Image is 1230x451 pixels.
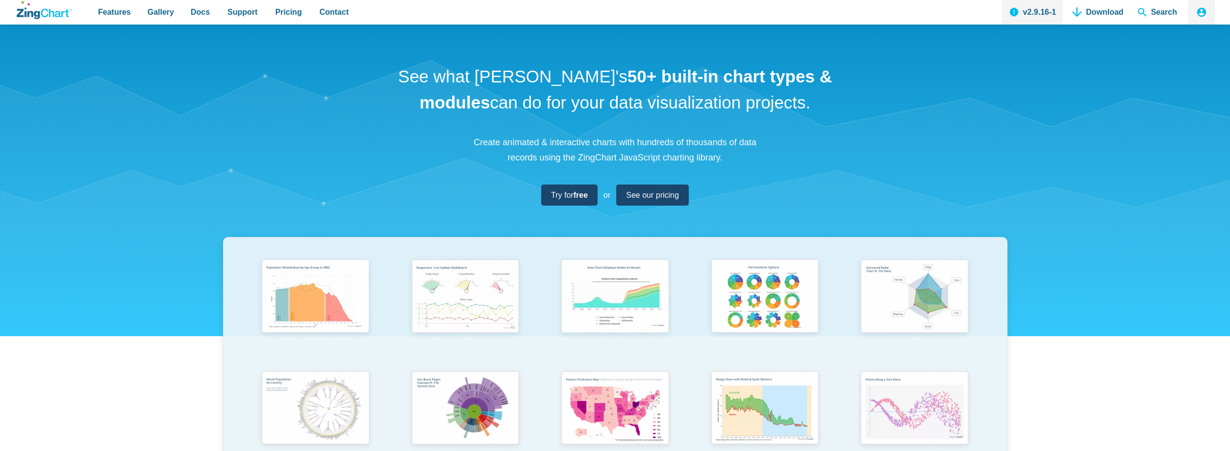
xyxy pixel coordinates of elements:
p: Create animated & interactive charts with hundreds of thousands of data records using the ZingCha... [468,135,762,165]
img: Pie Transform Options [705,255,825,340]
img: Area Chart (Displays Nodes on Hover) [555,255,675,340]
span: Support [227,5,257,19]
img: Animated Radar Chart ft. Pet Data [854,255,974,340]
span: Pricing [275,5,301,19]
span: See our pricing [626,188,679,202]
strong: 50+ built-in chart types & modules [420,67,832,112]
span: Contact [320,5,349,19]
a: Pie Transform Options [690,255,840,366]
a: Animated Radar Chart ft. Pet Data [840,255,990,366]
a: Area Chart (Displays Nodes on Hover) [540,255,690,366]
span: or [603,188,610,202]
a: Try forfree [541,185,598,206]
img: Population Distribution by Age Group in 2052 [255,255,375,340]
span: Docs [191,5,210,19]
span: Features [98,5,131,19]
a: ZingChart Logo. Click to return to the homepage [17,1,72,19]
span: Gallery [148,5,174,19]
a: Responsive Live Update Dashboard [390,255,540,366]
a: Population Distribution by Age Group in 2052 [241,255,391,366]
img: Responsive Live Update Dashboard [405,255,525,340]
h1: See what [PERSON_NAME]'s can do for your data visualization projects. [395,64,836,115]
span: Try for [551,188,588,202]
strong: free [574,191,588,199]
a: See our pricing [616,185,689,206]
